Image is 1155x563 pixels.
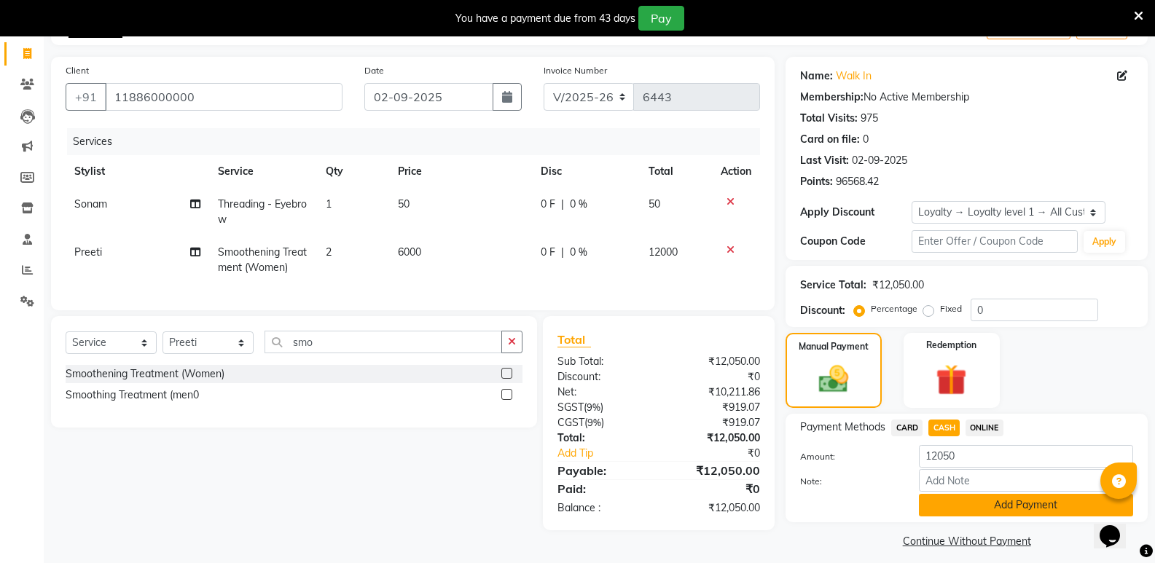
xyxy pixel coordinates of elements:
[640,155,712,188] th: Total
[547,385,659,400] div: Net:
[800,174,833,189] div: Points:
[799,340,869,353] label: Manual Payment
[557,401,584,414] span: SGST
[561,245,564,260] span: |
[218,245,307,274] span: Smoothening Treatment (Women)
[659,480,771,497] div: ₹0
[66,64,89,77] label: Client
[928,420,960,436] span: CASH
[966,420,1003,436] span: ONLINE
[919,494,1133,516] button: Add Payment
[389,155,533,188] th: Price
[547,462,659,479] div: Payable:
[678,446,771,461] div: ₹0
[398,197,410,210] span: 50
[659,400,771,415] div: ₹919.07
[1084,231,1125,253] button: Apply
[800,420,885,435] span: Payment Methods
[871,302,917,315] label: Percentage
[364,64,384,77] label: Date
[659,385,771,400] div: ₹10,211.86
[649,197,660,210] span: 50
[570,245,587,260] span: 0 %
[317,155,389,188] th: Qty
[570,197,587,212] span: 0 %
[659,369,771,385] div: ₹0
[541,197,555,212] span: 0 F
[547,446,678,461] a: Add Tip
[547,369,659,385] div: Discount:
[547,400,659,415] div: ( )
[926,361,976,399] img: _gift.svg
[800,153,849,168] div: Last Visit:
[557,332,591,347] span: Total
[105,83,342,111] input: Search by Name/Mobile/Email/Code
[587,417,601,428] span: 9%
[912,230,1078,253] input: Enter Offer / Coupon Code
[863,132,869,147] div: 0
[218,197,307,226] span: Threading - Eyebrow
[532,155,640,188] th: Disc
[659,430,771,446] div: ₹12,050.00
[800,303,845,318] div: Discount:
[800,277,866,293] div: Service Total:
[547,500,659,516] div: Balance :
[659,500,771,516] div: ₹12,050.00
[74,197,107,210] span: Sonam
[800,234,911,249] div: Coupon Code
[919,445,1133,468] input: Amount
[1094,505,1140,548] iframe: chat widget
[587,401,600,413] span: 9%
[66,387,199,403] div: Smoothing Treatment (men0
[861,111,878,126] div: 975
[659,415,771,430] div: ₹919.07
[547,480,659,497] div: Paid:
[265,331,502,353] input: Search or Scan
[940,302,962,315] label: Fixed
[649,245,678,259] span: 12000
[541,245,555,260] span: 0 F
[788,534,1145,549] a: Continue Without Payment
[547,430,659,446] div: Total:
[712,155,760,188] th: Action
[919,469,1133,492] input: Add Note
[66,366,224,382] div: Smoothening Treatment (Women)
[659,462,771,479] div: ₹12,050.00
[326,245,332,259] span: 2
[547,415,659,430] div: ( )
[800,205,911,220] div: Apply Discount
[544,64,607,77] label: Invoice Number
[926,339,976,352] label: Redemption
[659,354,771,369] div: ₹12,050.00
[810,362,858,396] img: _cash.svg
[557,416,584,429] span: CGST
[800,90,864,105] div: Membership:
[836,174,879,189] div: 96568.42
[872,277,924,293] div: ₹12,050.00
[74,245,102,259] span: Preeti
[852,153,907,168] div: 02-09-2025
[800,68,833,84] div: Name:
[455,11,635,26] div: You have a payment due from 43 days
[891,420,923,436] span: CARD
[789,475,907,488] label: Note:
[66,83,106,111] button: +91
[800,111,858,126] div: Total Visits:
[398,245,421,259] span: 6000
[67,128,771,155] div: Services
[547,354,659,369] div: Sub Total:
[66,155,209,188] th: Stylist
[638,6,684,31] button: Pay
[326,197,332,210] span: 1
[836,68,872,84] a: Walk In
[800,132,860,147] div: Card on file:
[209,155,317,188] th: Service
[561,197,564,212] span: |
[800,90,1133,105] div: No Active Membership
[789,450,907,463] label: Amount:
